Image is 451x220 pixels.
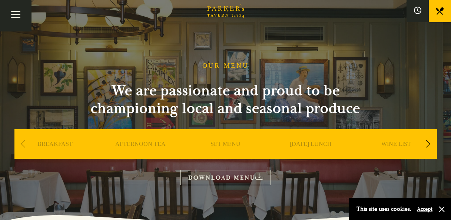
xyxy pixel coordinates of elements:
button: Close and accept [438,206,445,213]
p: This site uses cookies. [357,204,411,214]
a: [DATE] LUNCH [290,140,332,170]
div: Previous slide [18,136,28,152]
h1: OUR MENU [202,62,249,70]
div: 3 / 9 [185,129,266,181]
div: 5 / 9 [355,129,437,181]
div: 1 / 9 [14,129,96,181]
a: WINE LIST [381,140,411,170]
a: DOWNLOAD MENU [180,170,271,185]
div: 2 / 9 [100,129,181,181]
a: SET MENU [210,140,241,170]
div: 4 / 9 [270,129,352,181]
a: AFTERNOON TEA [115,140,166,170]
div: Next slide [423,136,433,152]
a: BREAKFAST [37,140,73,170]
h2: We are passionate and proud to be championing local and seasonal produce [77,82,374,117]
button: Accept [417,206,432,213]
